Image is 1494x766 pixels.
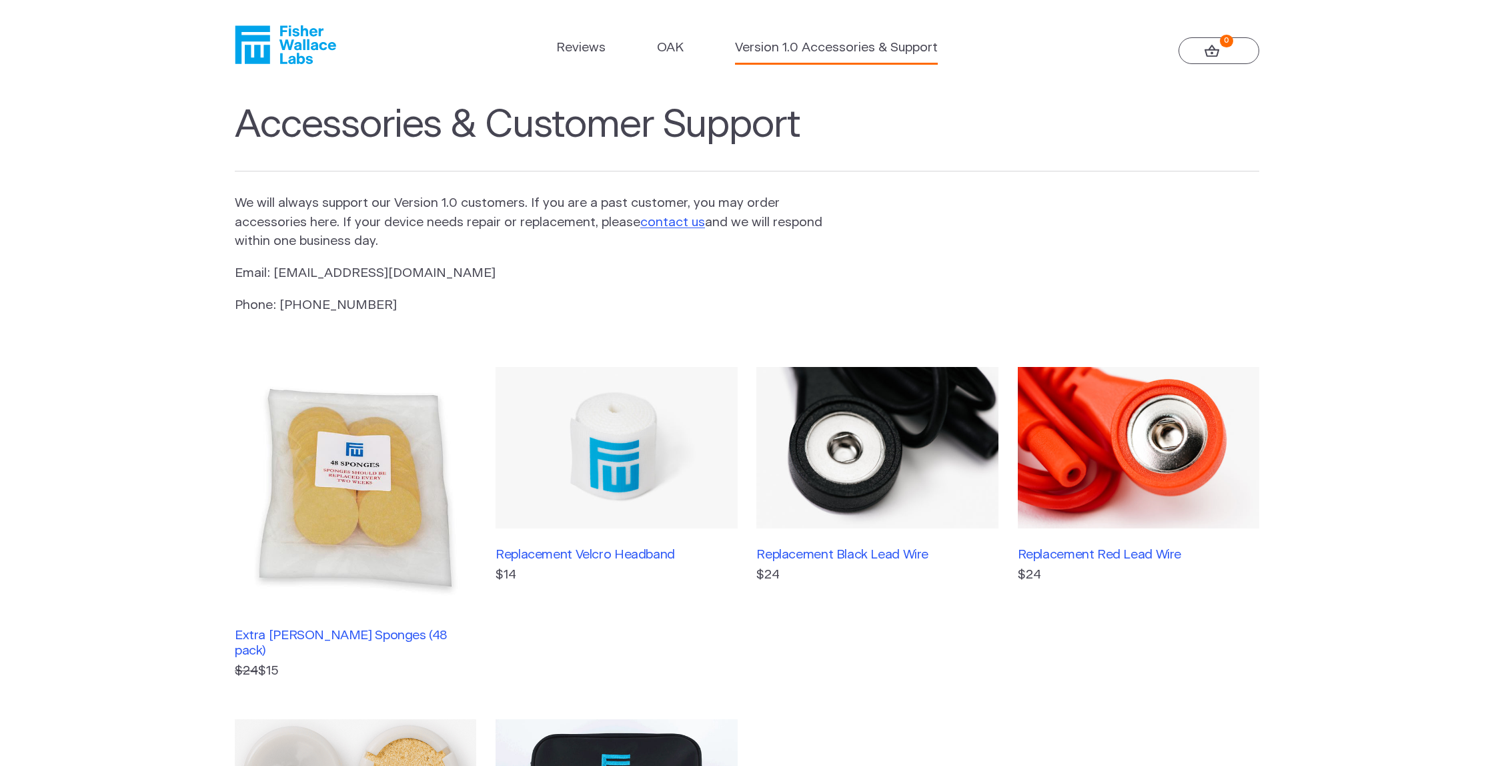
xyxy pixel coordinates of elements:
h3: Replacement Velcro Headband [496,547,737,562]
p: $14 [496,566,737,585]
s: $24 [235,665,258,677]
p: $15 [235,662,476,681]
h3: Replacement Red Lead Wire [1018,547,1259,562]
img: Replacement Red Lead Wire [1018,367,1259,528]
a: Fisher Wallace [235,25,336,64]
img: Replacement Velcro Headband [496,367,737,528]
a: Replacement Black Lead Wire$24 [756,367,998,681]
p: Phone: [PHONE_NUMBER] [235,296,824,316]
p: $24 [756,566,998,585]
a: Version 1.0 Accessories & Support [735,39,938,58]
p: Email: [EMAIL_ADDRESS][DOMAIN_NAME] [235,264,824,284]
p: We will always support our Version 1.0 customers. If you are a past customer, you may order acces... [235,194,824,252]
img: Extra Fisher Wallace Sponges (48 pack) [235,367,476,609]
p: $24 [1018,566,1259,585]
a: contact us [640,216,705,229]
h3: Replacement Black Lead Wire [756,547,998,562]
img: Replacement Black Lead Wire [756,367,998,528]
a: OAK [657,39,684,58]
a: Extra [PERSON_NAME] Sponges (48 pack) $24$15 [235,367,476,681]
a: Replacement Red Lead Wire$24 [1018,367,1259,681]
h3: Extra [PERSON_NAME] Sponges (48 pack) [235,628,476,659]
strong: 0 [1220,35,1233,47]
a: Replacement Velcro Headband$14 [496,367,737,681]
a: Reviews [556,39,606,58]
h1: Accessories & Customer Support [235,103,1259,172]
a: 0 [1179,37,1259,64]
